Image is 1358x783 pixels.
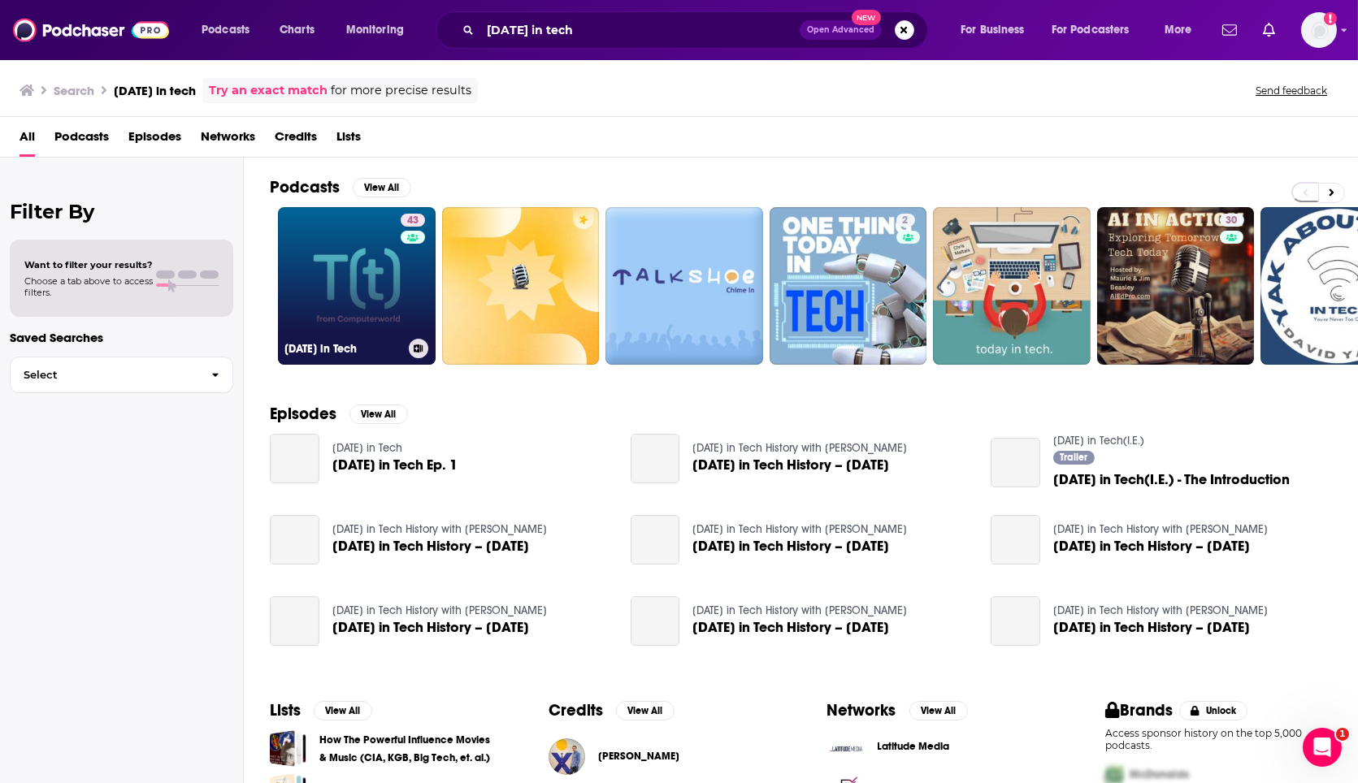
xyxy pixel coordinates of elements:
a: Today in Tech History – May 23, 2017 [270,515,319,565]
span: For Business [961,19,1025,41]
span: [DATE] in Tech History – [DATE] [692,539,889,553]
button: Unlock [1179,701,1248,720]
a: 30 [1097,207,1255,365]
a: Today in Tech History – May 23, 2017 [332,539,529,553]
span: 1 [1336,728,1349,741]
span: Logged in as WE_Broadcast [1301,12,1337,48]
input: Search podcasts, credits, & more... [480,17,800,43]
a: Today in Tech History with Tom Merritt [692,441,907,455]
button: Open AdvancedNew [800,20,882,40]
span: [DATE] in Tech Ep. 1 [332,458,458,472]
a: 43 [401,214,425,227]
a: Today in Tech History – May 1, 2017 [991,515,1040,565]
a: All [20,123,35,157]
button: open menu [1041,17,1153,43]
p: Saved Searches [10,330,233,345]
a: Today in Tech(I.E.) [1053,434,1144,448]
button: open menu [190,17,271,43]
a: How The Powerful Influence Movies & Music (CIA, KGB, Big Tech, et. al.) [319,731,497,767]
p: Access sponsor history on the top 5,000 podcasts. [1105,727,1332,751]
span: [DATE] in Tech History – [DATE] [332,539,529,553]
img: Latitude Media logo [827,730,865,768]
a: Today in Tech History with Tom Merritt [692,603,907,617]
button: open menu [949,17,1045,43]
span: Podcasts [202,19,249,41]
button: Send feedback [1251,84,1332,97]
button: View All [353,178,411,197]
span: [DATE] in Tech(I.E.) - The Introduction [1053,473,1290,487]
span: 2 [903,213,909,229]
button: View All [349,404,408,424]
button: Select [10,357,233,393]
a: Today in Tech History – May 15, 2017 [991,596,1040,646]
a: Today in Tech [332,441,402,455]
a: Podcasts [54,123,109,157]
div: Search podcasts, credits, & more... [451,11,944,49]
span: More [1165,19,1192,41]
h2: Credits [549,700,603,720]
a: Today in Tech Ep. 1 [332,458,458,472]
a: Credits [275,123,317,157]
a: Today in Tech History – May 15, 2017 [1053,621,1250,634]
a: Today in Tech History – June 6, 2017 [692,458,889,472]
button: Show profile menu [1301,12,1337,48]
span: For Podcasters [1052,19,1130,41]
h2: Filter By [10,200,233,223]
span: [DATE] in Tech History – [DATE] [692,621,889,634]
span: Trailer [1061,452,1088,462]
a: CreditsView All [549,700,675,720]
span: 30 [1226,213,1238,229]
iframe: Intercom live chat [1303,728,1342,767]
span: for more precise results [331,81,471,100]
img: Tomas Gorny [549,738,585,775]
a: NetworksView All [827,700,968,720]
a: EpisodesView All [270,404,408,424]
span: Episodes [128,123,181,157]
button: open menu [1153,17,1213,43]
span: New [852,10,881,25]
a: Charts [269,17,324,43]
svg: Add a profile image [1324,12,1337,25]
span: Monitoring [346,19,404,41]
span: [DATE] in Tech History – [DATE] [1053,621,1250,634]
a: Today in Tech History – April 29, 2017 [270,596,319,646]
a: Show notifications dropdown [1216,16,1243,44]
a: 2 [896,214,915,227]
a: 2 [770,207,927,365]
span: Networks [201,123,255,157]
span: Choose a tab above to access filters. [24,275,153,298]
a: Lists [336,123,361,157]
span: How The Powerful Influence Movies & Music (CIA, KGB, Big Tech, et. al.) [270,730,306,767]
span: [PERSON_NAME] [598,750,679,763]
a: Today in Tech Ep. 1 [270,434,319,483]
span: [DATE] in Tech History – [DATE] [692,458,889,472]
a: 30 [1220,214,1244,227]
a: 43[DATE] in Tech [278,207,436,365]
span: 43 [407,213,419,229]
h2: Brands [1105,700,1173,720]
a: Tomas Gorny [598,750,679,763]
span: Charts [280,19,315,41]
a: Today in Tech History – May 14, 2017 [692,621,889,634]
h3: [DATE] in Tech [284,342,402,356]
button: open menu [335,17,425,43]
a: Today in Tech History – June 6, 2017 [631,434,680,483]
span: McDonalds [1130,768,1189,781]
h2: Lists [270,700,301,720]
a: Today in Tech History – April 16, 2017 [631,515,680,565]
span: Select [11,370,198,380]
a: Today in Tech History with Tom Merritt [332,522,547,536]
span: Want to filter your results? [24,259,153,270]
a: ListsView All [270,700,372,720]
h2: Podcasts [270,177,340,197]
span: [DATE] in Tech History – [DATE] [332,621,529,634]
a: Show notifications dropdown [1256,16,1282,44]
a: Latitude Media logoLatitude Media [827,730,1054,768]
span: Latitude Media [878,740,950,753]
a: Today in Tech History with Tom Merritt [1053,522,1268,536]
